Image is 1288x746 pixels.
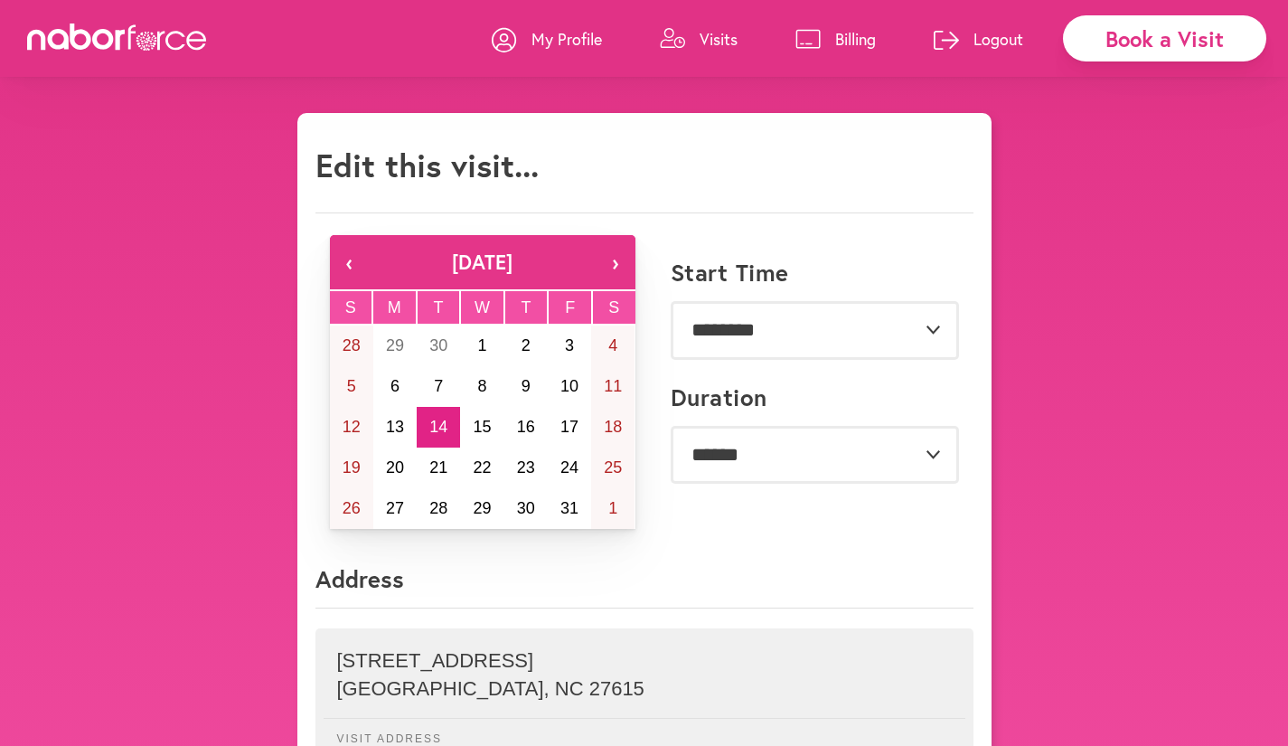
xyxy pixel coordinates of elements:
abbr: October 13, 2025 [386,418,404,436]
abbr: October 28, 2025 [429,499,447,517]
abbr: October 3, 2025 [565,336,574,354]
abbr: October 23, 2025 [517,458,535,477]
a: Billing [795,12,876,66]
button: October 23, 2025 [504,448,548,488]
abbr: October 15, 2025 [473,418,491,436]
abbr: November 1, 2025 [608,499,617,517]
abbr: October 19, 2025 [343,458,361,477]
button: October 10, 2025 [548,366,591,407]
button: October 17, 2025 [548,407,591,448]
button: October 3, 2025 [548,326,591,366]
p: Visit Address [324,718,965,745]
button: [DATE] [370,235,596,289]
abbr: October 24, 2025 [560,458,578,477]
h1: Edit this visit... [315,146,539,184]
abbr: October 8, 2025 [477,377,486,395]
button: October 18, 2025 [591,407,635,448]
abbr: October 1, 2025 [477,336,486,354]
abbr: Sunday [345,298,356,316]
button: September 30, 2025 [417,326,460,366]
button: September 28, 2025 [330,326,373,366]
button: October 31, 2025 [548,488,591,529]
div: Book a Visit [1063,15,1266,61]
abbr: October 16, 2025 [517,418,535,436]
button: October 22, 2025 [460,448,503,488]
button: October 13, 2025 [373,407,417,448]
abbr: October 31, 2025 [560,499,578,517]
button: October 9, 2025 [504,366,548,407]
button: October 6, 2025 [373,366,417,407]
button: October 15, 2025 [460,407,503,448]
button: November 1, 2025 [591,488,635,529]
abbr: October 21, 2025 [429,458,447,477]
button: October 14, 2025 [417,407,460,448]
abbr: Friday [565,298,575,316]
abbr: Tuesday [433,298,443,316]
button: › [596,235,635,289]
button: October 29, 2025 [460,488,503,529]
button: October 19, 2025 [330,448,373,488]
button: September 29, 2025 [373,326,417,366]
button: October 28, 2025 [417,488,460,529]
abbr: October 4, 2025 [608,336,617,354]
abbr: October 11, 2025 [604,377,622,395]
button: October 27, 2025 [373,488,417,529]
p: [GEOGRAPHIC_DATA] , NC 27615 [337,677,952,701]
button: ‹ [330,235,370,289]
button: October 25, 2025 [591,448,635,488]
button: October 12, 2025 [330,407,373,448]
abbr: October 5, 2025 [347,377,356,395]
button: October 5, 2025 [330,366,373,407]
button: October 11, 2025 [591,366,635,407]
button: October 4, 2025 [591,326,635,366]
button: October 2, 2025 [504,326,548,366]
p: Address [315,563,973,609]
p: My Profile [531,28,602,50]
button: October 24, 2025 [548,448,591,488]
button: October 1, 2025 [460,326,503,366]
button: October 8, 2025 [460,366,503,407]
abbr: October 29, 2025 [473,499,491,517]
abbr: September 28, 2025 [343,336,361,354]
label: Duration [671,383,767,411]
abbr: October 30, 2025 [517,499,535,517]
a: Visits [660,12,738,66]
label: Start Time [671,259,789,287]
a: My Profile [492,12,602,66]
button: October 7, 2025 [417,366,460,407]
abbr: October 7, 2025 [434,377,443,395]
abbr: October 27, 2025 [386,499,404,517]
abbr: October 2, 2025 [522,336,531,354]
abbr: Thursday [522,298,531,316]
abbr: October 26, 2025 [343,499,361,517]
abbr: October 6, 2025 [390,377,400,395]
button: October 20, 2025 [373,448,417,488]
abbr: October 12, 2025 [343,418,361,436]
abbr: September 29, 2025 [386,336,404,354]
abbr: October 9, 2025 [522,377,531,395]
p: Billing [835,28,876,50]
abbr: October 20, 2025 [386,458,404,477]
abbr: October 22, 2025 [473,458,491,477]
button: October 16, 2025 [504,407,548,448]
abbr: Monday [388,298,401,316]
abbr: September 30, 2025 [429,336,447,354]
p: [STREET_ADDRESS] [337,649,952,673]
button: October 21, 2025 [417,448,460,488]
button: October 26, 2025 [330,488,373,529]
abbr: Wednesday [475,298,490,316]
abbr: October 14, 2025 [429,418,447,436]
p: Logout [973,28,1023,50]
abbr: October 25, 2025 [604,458,622,477]
a: Logout [934,12,1023,66]
abbr: October 17, 2025 [560,418,578,436]
button: October 30, 2025 [504,488,548,529]
abbr: October 10, 2025 [560,377,578,395]
abbr: October 18, 2025 [604,418,622,436]
p: Visits [700,28,738,50]
abbr: Saturday [608,298,619,316]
